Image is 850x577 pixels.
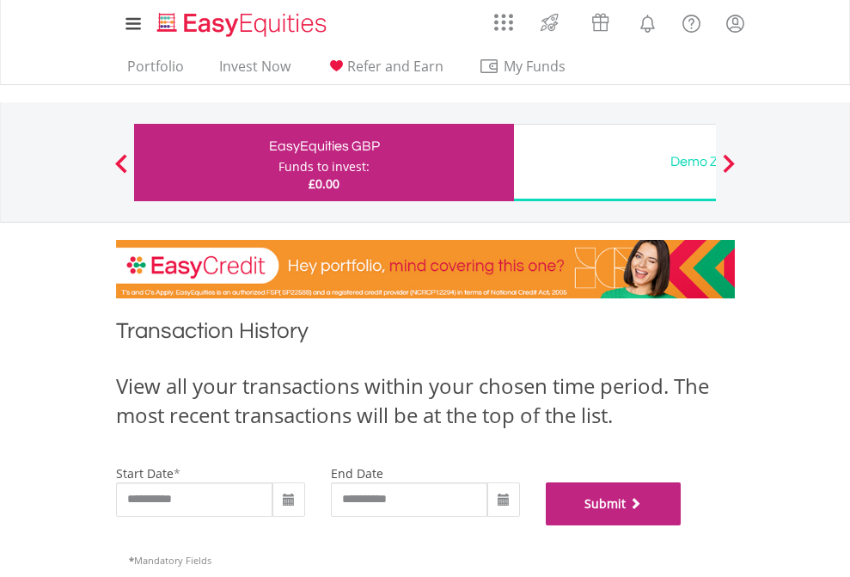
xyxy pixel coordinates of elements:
[150,4,333,39] a: Home page
[586,9,615,36] img: vouchers-v2.svg
[120,58,191,84] a: Portfolio
[713,4,757,42] a: My Profile
[116,371,735,431] div: View all your transactions within your chosen time period. The most recent transactions will be a...
[154,10,333,39] img: EasyEquities_Logo.png
[116,465,174,482] label: start date
[575,4,626,36] a: Vouchers
[494,13,513,32] img: grid-menu-icon.svg
[129,554,211,567] span: Mandatory Fields
[546,482,682,525] button: Submit
[670,4,713,39] a: FAQ's and Support
[116,240,735,298] img: EasyCredit Promotion Banner
[116,316,735,354] h1: Transaction History
[319,58,450,84] a: Refer and Earn
[712,163,746,180] button: Next
[278,158,370,175] div: Funds to invest:
[309,175,339,192] span: £0.00
[104,163,138,180] button: Previous
[144,134,504,158] div: EasyEquities GBP
[483,4,524,32] a: AppsGrid
[626,4,670,39] a: Notifications
[479,55,591,77] span: My Funds
[212,58,297,84] a: Invest Now
[331,465,383,482] label: end date
[535,9,564,36] img: thrive-v2.svg
[347,57,443,76] span: Refer and Earn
